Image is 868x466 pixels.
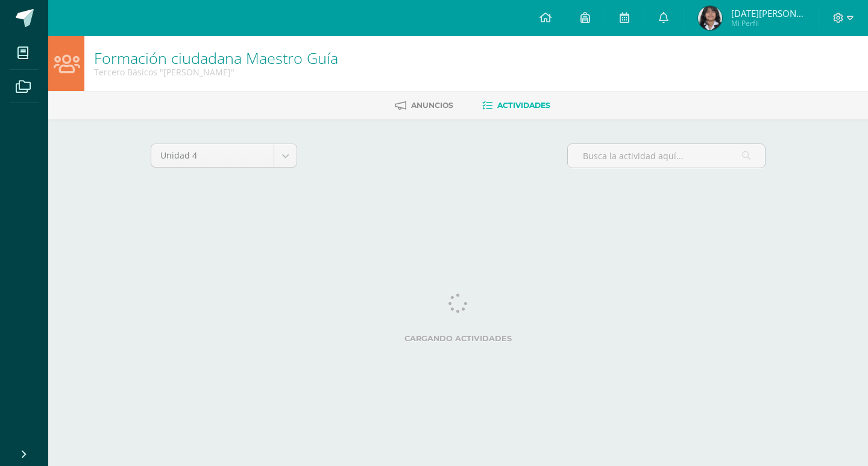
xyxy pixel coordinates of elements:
span: Actividades [497,101,550,110]
span: Anuncios [411,101,453,110]
a: Anuncios [395,96,453,115]
a: Unidad 4 [151,144,297,167]
a: Actividades [482,96,550,115]
span: Unidad 4 [160,144,265,167]
span: Mi Perfil [731,18,804,28]
span: [DATE][PERSON_NAME] [731,7,804,19]
label: Cargando actividades [151,334,766,343]
a: Formación ciudadana Maestro Guía [94,48,338,68]
div: Tercero Básicos 'Arquimedes' [94,66,338,78]
h1: Formación ciudadana Maestro Guía [94,49,338,66]
input: Busca la actividad aquí... [568,144,765,168]
img: 3b36bc568d1b1f1ea261f7014a35054f.png [698,6,722,30]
